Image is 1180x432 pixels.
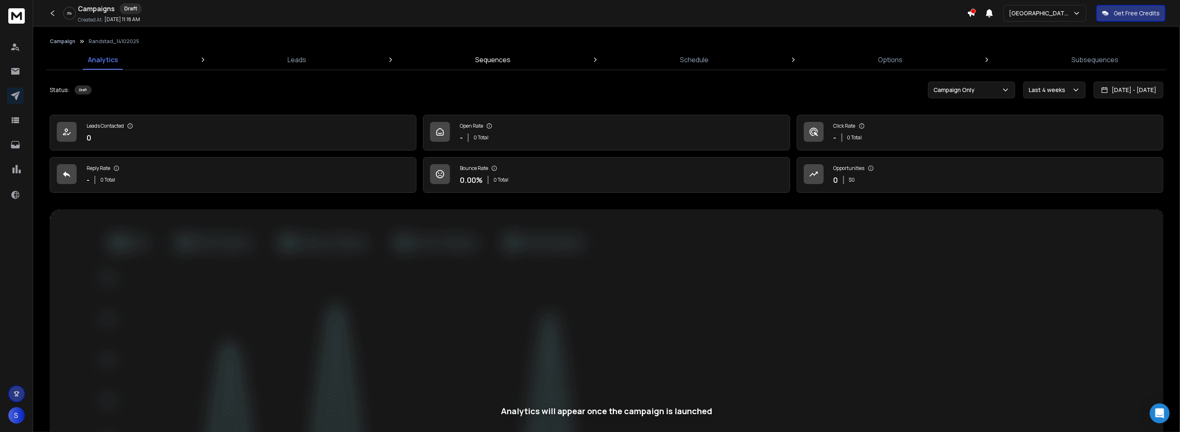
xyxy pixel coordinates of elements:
p: Analytics [88,55,118,65]
p: 0 % [68,11,72,16]
p: Reply Rate [87,165,110,172]
p: 0 Total [847,134,862,141]
p: Last 4 weeks [1029,86,1069,94]
p: [GEOGRAPHIC_DATA] [1009,9,1073,17]
p: Get Free Credits [1114,9,1160,17]
a: Reply Rate-0 Total [50,157,416,193]
a: Subsequences [1067,50,1124,70]
a: Options [873,50,907,70]
div: Analytics will appear once the campaign is launched [501,405,712,417]
p: Options [878,55,902,65]
p: - [834,132,837,143]
p: - [460,132,463,143]
div: Draft [75,85,92,95]
p: Subsequences [1072,55,1119,65]
p: Randstad_14102025 [89,38,139,45]
p: 0.00 % [460,174,483,186]
button: S [8,407,25,424]
p: Status: [50,86,70,94]
p: 0 [87,132,91,143]
p: Click Rate [834,123,856,129]
button: Get Free Credits [1096,5,1165,22]
p: Open Rate [460,123,483,129]
p: [DATE] 11:18 AM [104,16,140,23]
a: Sequences [471,50,516,70]
p: 0 Total [493,177,508,183]
a: Click Rate-0 Total [797,115,1163,150]
button: [DATE] - [DATE] [1094,82,1163,98]
p: Bounce Rate [460,165,488,172]
p: $ 0 [849,177,855,183]
p: 0 Total [474,134,488,141]
p: Leads Contacted [87,123,124,129]
a: Schedule [675,50,713,70]
p: - [87,174,89,186]
p: Opportunities [834,165,865,172]
a: Leads [283,50,311,70]
p: Created At: [78,17,103,23]
a: Opportunities0$0 [797,157,1163,193]
p: 0 [834,174,838,186]
h1: Campaigns [78,4,115,14]
p: Schedule [680,55,708,65]
a: Leads Contacted0 [50,115,416,150]
a: Analytics [83,50,123,70]
div: Open Intercom Messenger [1150,403,1170,423]
a: Bounce Rate0.00%0 Total [423,157,790,193]
p: 0 Total [100,177,115,183]
button: Campaign [50,38,75,45]
p: Campaign Only [933,86,978,94]
a: Open Rate-0 Total [423,115,790,150]
p: Sequences [476,55,511,65]
div: Draft [120,3,142,14]
p: Leads [288,55,306,65]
